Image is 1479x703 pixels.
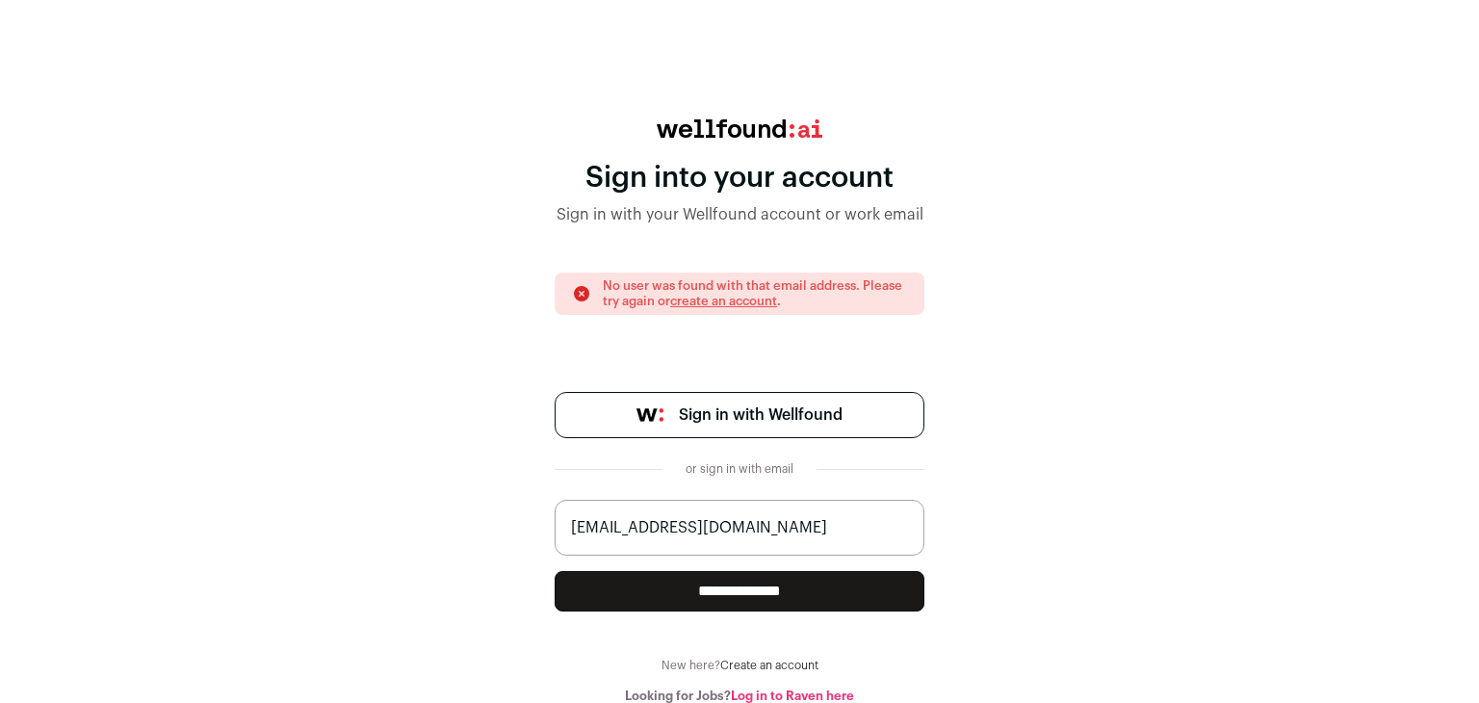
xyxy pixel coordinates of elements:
img: wellfound:ai [657,119,822,138]
div: Sign into your account [555,161,924,195]
p: No user was found with that email address. Please try again or . [603,278,907,309]
div: or sign in with email [678,461,801,477]
a: Log in to Raven here [731,690,854,702]
input: name@work-email.com [555,500,924,556]
img: wellfound-symbol-flush-black-fb3c872781a75f747ccb3a119075da62bfe97bd399995f84a933054e44a575c4.png [636,408,663,422]
span: Sign in with Wellfound [679,404,843,427]
a: create an account [670,295,777,307]
a: Sign in with Wellfound [555,392,924,438]
div: New here? [555,658,924,673]
a: Create an account [720,660,818,671]
div: Sign in with your Wellfound account or work email [555,203,924,226]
